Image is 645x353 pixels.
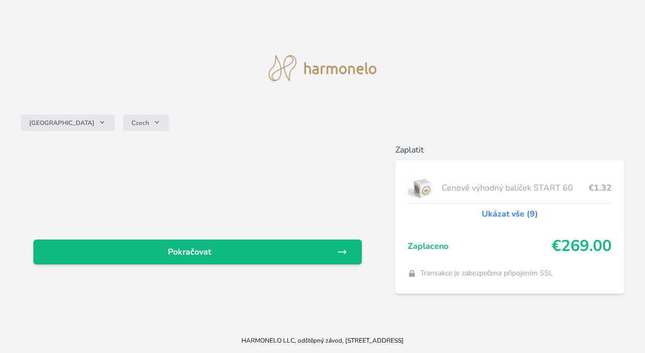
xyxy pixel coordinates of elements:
span: Czech [131,119,149,127]
img: logo.svg [269,55,377,81]
a: Ukázat vše (9) [482,208,538,220]
span: [GEOGRAPHIC_DATA] [29,119,94,127]
span: €1.32 [589,182,612,194]
span: Cenově výhodný balíček START 60 [442,182,589,194]
span: Pokračovat [42,246,337,258]
span: €269.00 [552,237,612,256]
img: start.jpg [408,175,437,201]
span: Transakce je zabezpečena připojením SSL [420,268,553,279]
h6: Zaplatit [395,144,624,156]
span: Zaplaceno [408,240,552,253]
button: Czech [123,115,169,131]
a: Pokračovat [33,239,362,264]
button: [GEOGRAPHIC_DATA] [21,115,115,131]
